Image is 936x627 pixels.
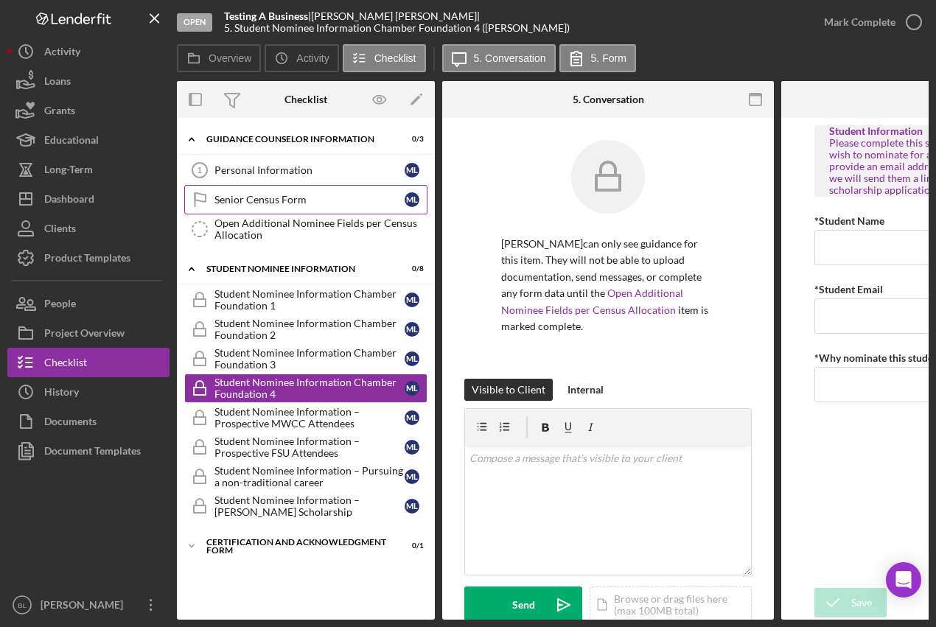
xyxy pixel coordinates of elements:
button: Grants [7,96,170,125]
a: Student Nominee Information Chamber Foundation 2ML [184,315,427,344]
div: People [44,289,76,322]
div: Project Overview [44,318,125,351]
button: 5. Form [559,44,636,72]
div: Guidance Counselor Information [206,135,387,144]
div: Loans [44,66,71,99]
div: Open [177,13,212,32]
a: Student Nominee Information – Prospective MWCC AttendeesML [184,403,427,432]
button: Educational [7,125,170,155]
text: BL [18,601,27,609]
button: Product Templates [7,243,170,273]
div: Student Nominee Information Chamber Foundation 3 [214,347,405,371]
button: People [7,289,170,318]
div: Student Nominee Information – Prospective FSU Attendees [214,435,405,459]
div: Personal Information [214,164,405,176]
b: Testing A Business [224,10,308,22]
div: Mark Complete [824,7,895,37]
div: Save [851,588,872,617]
div: M L [405,469,419,484]
button: 5. Conversation [442,44,556,72]
tspan: 1 [198,166,202,175]
div: Clients [44,214,76,247]
button: Mark Complete [809,7,929,37]
div: 0 / 8 [397,265,424,273]
button: Activity [7,37,170,66]
div: M L [405,440,419,455]
div: M L [405,351,419,366]
button: Long-Term [7,155,170,184]
label: *Student Name [814,214,884,227]
div: M L [405,499,419,514]
div: 5. Conversation [573,94,644,105]
div: Open Additional Nominee Fields per Census Allocation [214,217,427,241]
label: Checklist [374,52,416,64]
div: Documents [44,407,97,440]
div: Activity [44,37,80,70]
button: Clients [7,214,170,243]
label: *Student Email [814,283,883,295]
div: Educational [44,125,99,158]
div: Student Nominee Information Chamber Foundation 2 [214,318,405,341]
div: M L [405,381,419,396]
div: | [224,10,311,22]
button: Loans [7,66,170,96]
a: Senior Census FormML [184,185,427,214]
div: Checklist [284,94,327,105]
a: Student Nominee Information – Pursuing a non-traditional careerML [184,462,427,491]
div: Senior Census Form [214,194,405,206]
a: Student Nominee Information – [PERSON_NAME] ScholarshipML [184,491,427,521]
div: Document Templates [44,436,141,469]
button: Document Templates [7,436,170,466]
a: Student Nominee Information Chamber Foundation 3ML [184,344,427,374]
div: Student Nominee Information [206,265,387,273]
div: Send [512,586,535,623]
div: [PERSON_NAME] [37,590,133,623]
button: History [7,377,170,407]
div: Student Nominee Information – Pursuing a non-traditional career [214,465,405,488]
a: Checklist [7,348,170,377]
div: Visible to Client [472,379,545,401]
div: Student Nominee Information Chamber Foundation 1 [214,288,405,312]
div: M L [405,163,419,178]
div: M L [405,322,419,337]
div: 5. Student Nominee Information Chamber Foundation 4 ([PERSON_NAME]) [224,22,570,34]
div: Grants [44,96,75,129]
button: Dashboard [7,184,170,214]
button: Overview [177,44,261,72]
a: 1Personal InformationML [184,155,427,185]
button: Visible to Client [464,379,553,401]
a: Open Additional Nominee Fields per Census Allocation [501,287,683,315]
div: 0 / 3 [397,135,424,144]
div: Open Intercom Messenger [886,562,921,598]
div: M L [405,410,419,425]
a: Student Nominee Information – Prospective FSU AttendeesML [184,432,427,462]
div: Checklist [44,348,87,381]
button: Project Overview [7,318,170,348]
label: Overview [209,52,251,64]
button: Internal [560,379,611,401]
button: Checklist [343,44,426,72]
div: [PERSON_NAME] [PERSON_NAME] | [311,10,480,22]
label: 5. Form [591,52,626,64]
div: Certification and Acknowledgment Form [206,538,387,555]
div: Student Nominee Information – [PERSON_NAME] Scholarship [214,494,405,518]
div: Long-Term [44,155,93,188]
p: [PERSON_NAME] can only see guidance for this item. They will not be able to upload documentation,... [501,236,715,334]
button: Documents [7,407,170,436]
button: Send [464,586,582,623]
div: Student Nominee Information Chamber Foundation 4 [214,376,405,400]
div: M L [405,293,419,307]
button: Activity [265,44,338,72]
div: Product Templates [44,243,130,276]
div: Internal [567,379,604,401]
a: Student Nominee Information Chamber Foundation 4ML [184,374,427,403]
